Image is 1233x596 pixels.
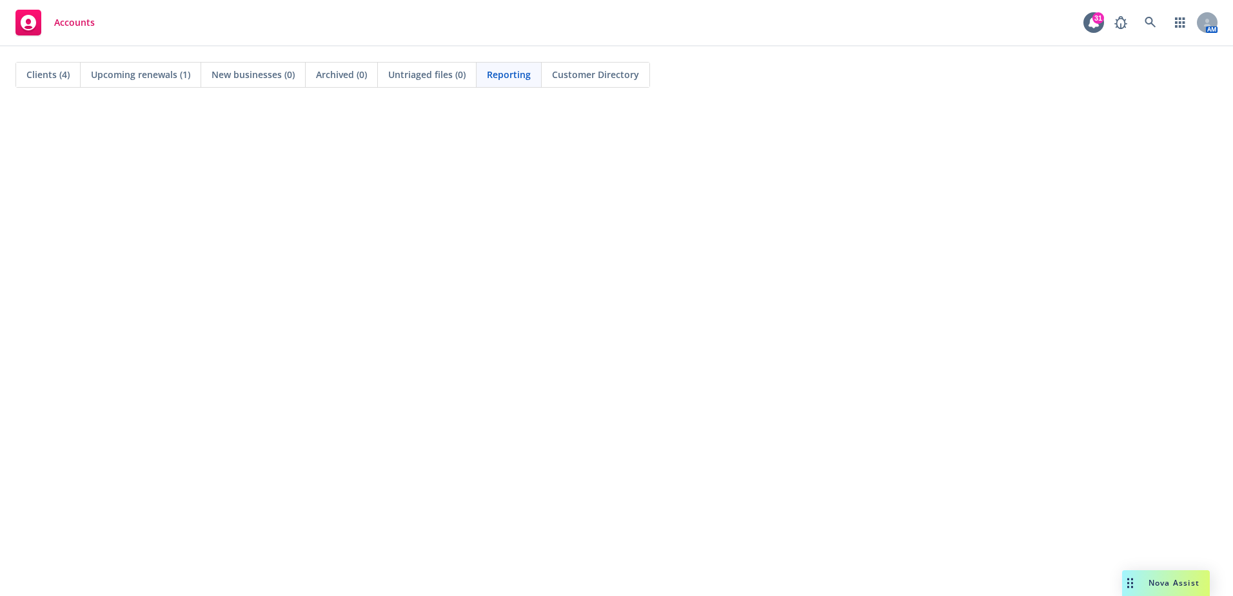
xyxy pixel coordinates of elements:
span: Upcoming renewals (1) [91,68,190,81]
span: New businesses (0) [212,68,295,81]
a: Search [1138,10,1163,35]
div: 31 [1092,12,1104,24]
span: Reporting [487,68,531,81]
span: Customer Directory [552,68,639,81]
a: Accounts [10,5,100,41]
a: Switch app [1167,10,1193,35]
iframe: Hex Dashboard 1 [13,116,1220,583]
span: Archived (0) [316,68,367,81]
span: Untriaged files (0) [388,68,466,81]
button: Nova Assist [1122,570,1210,596]
span: Accounts [54,17,95,28]
span: Clients (4) [26,68,70,81]
div: Drag to move [1122,570,1138,596]
a: Report a Bug [1108,10,1134,35]
span: Nova Assist [1149,577,1199,588]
